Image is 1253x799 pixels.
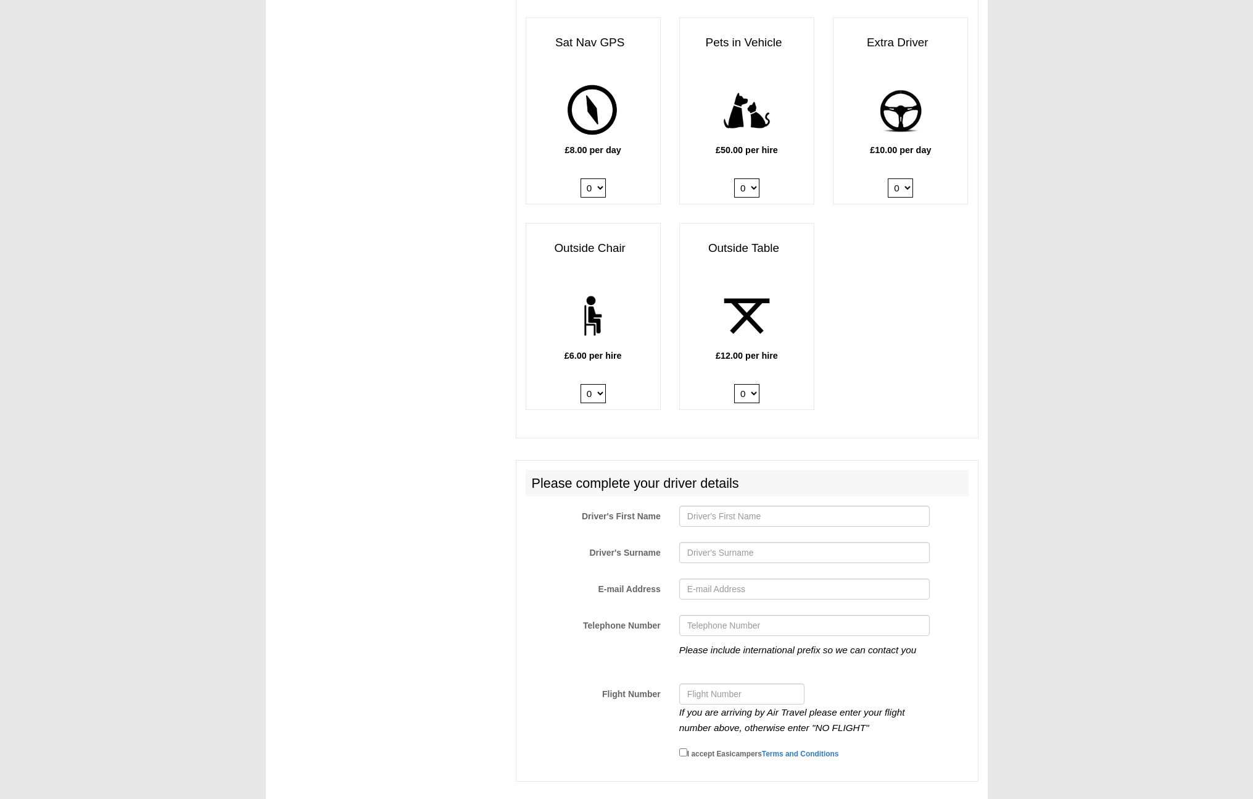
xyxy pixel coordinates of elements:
h2: Please complete your driver details [526,470,969,497]
b: £12.00 per hire [716,351,778,361]
h3: Extra Driver [833,30,967,56]
i: If you are arriving by Air Travel please enter your flight number above, otherwise enter "NO FLIGHT" [679,707,905,734]
input: Telephone Number [679,615,930,636]
h3: Pets in Vehicle [680,30,814,56]
img: chair.png [560,282,627,349]
a: Terms and Conditions [762,750,839,758]
img: table.png [713,282,780,349]
b: £6.00 per hire [564,351,622,361]
img: gps.png [560,77,627,144]
h3: Sat Nav GPS [526,30,660,56]
h3: Outside Table [680,236,814,261]
i: Please include international prefix so we can contact you [679,645,916,655]
small: I accept Easicampers [687,750,839,758]
input: I accept EasicampersTerms and Conditions [679,748,687,756]
label: Flight Number [516,684,670,700]
img: pets.png [713,77,780,144]
label: Telephone Number [516,615,670,632]
label: E-mail Address [516,579,670,595]
input: Flight Number [679,684,804,705]
b: £50.00 per hire [716,145,778,155]
label: Driver's First Name [516,506,670,522]
input: Driver's Surname [679,542,930,563]
img: add-driver.png [867,77,934,144]
b: £10.00 per day [870,145,931,155]
input: Driver's First Name [679,506,930,527]
h3: Outside Chair [526,236,660,261]
input: E-mail Address [679,579,930,600]
label: Driver's Surname [516,542,670,559]
b: £8.00 per day [565,145,621,155]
